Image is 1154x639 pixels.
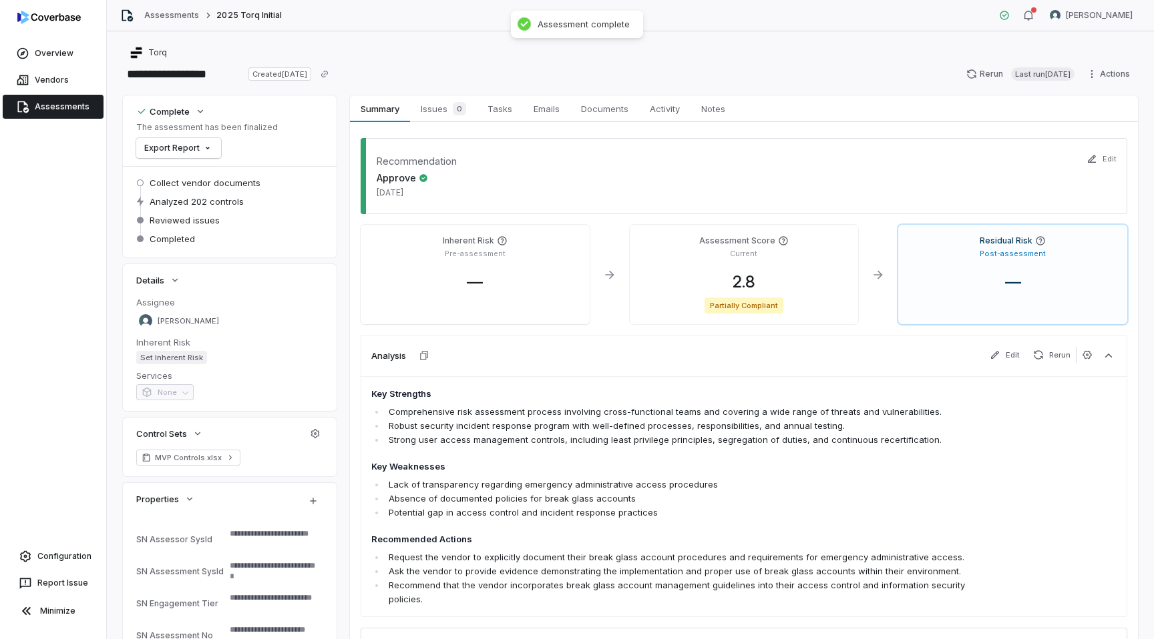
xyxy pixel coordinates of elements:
[136,351,207,364] span: Set Inherent Risk
[248,67,311,81] span: Created [DATE]
[456,272,494,291] span: —
[136,138,221,158] button: Export Report
[150,233,195,245] span: Completed
[150,195,244,207] span: Analyzed 202 controls
[132,422,207,446] button: Control Sets
[377,171,428,185] span: Approve
[216,10,282,21] span: 2025 Torq Initial
[445,249,506,259] p: Pre-assessment
[5,544,101,568] a: Configuration
[377,187,428,198] span: [DATE]
[136,598,224,608] div: SN Engagement Tier
[1066,10,1133,21] span: [PERSON_NAME]
[136,493,179,505] span: Properties
[1083,145,1121,173] button: Edit
[1028,347,1076,363] button: Rerun
[1011,67,1075,81] span: Last run [DATE]
[528,100,565,117] span: Emails
[385,578,968,606] li: Recommend that the vendor incorporates break glass account management guidelines into their acces...
[699,235,775,246] h4: Assessment Score
[150,214,220,226] span: Reviewed issues
[158,316,219,326] span: [PERSON_NAME]
[696,100,731,117] span: Notes
[385,506,968,520] li: Potential gap in access control and incident response practices
[5,598,101,624] button: Minimize
[132,268,184,292] button: Details
[958,64,1083,84] button: RerunLast run[DATE]
[980,235,1032,246] h4: Residual Risk
[1050,10,1061,21] img: Sayantan Bhattacherjee avatar
[136,105,190,117] div: Complete
[150,177,260,189] span: Collect vendor documents
[136,122,278,133] p: The assessment has been finalized
[538,19,630,30] div: Assessment complete
[144,10,199,21] a: Assessments
[415,99,471,118] span: Issues
[136,296,323,308] dt: Assignee
[377,154,457,168] dt: Recommendation
[3,95,104,119] a: Assessments
[994,272,1032,291] span: —
[482,100,518,117] span: Tasks
[136,450,240,466] a: MVP Controls.xlsx
[385,478,968,492] li: Lack of transparency regarding emergency administrative access procedures
[644,100,685,117] span: Activity
[984,347,1025,363] button: Edit
[355,100,404,117] span: Summary
[313,62,337,86] button: Copy link
[136,566,224,576] div: SN Assessment SysId
[136,336,323,348] dt: Inherent Risk
[371,350,406,362] h3: Analysis
[705,297,784,313] span: Partially Compliant
[385,433,968,447] li: Strong user access management controls, including least privilege principles, segregation of duti...
[385,564,968,578] li: Ask the vendor to provide evidence demonstrating the implementation and proper use of break glass...
[136,534,224,544] div: SN Assessor SysId
[1083,64,1138,84] button: Actions
[126,41,171,65] button: https://torq.io/Torq
[371,388,968,401] h4: Key Strengths
[576,100,634,117] span: Documents
[139,314,152,328] img: Sayantan Bhattacherjee avatar
[730,249,757,259] p: Current
[132,99,210,123] button: Complete
[385,492,968,506] li: Absence of documented policies for break glass accounts
[155,452,222,463] span: MVP Controls.xlsx
[136,370,323,382] dt: Services
[980,249,1046,259] p: Post-assessment
[443,235,494,246] h4: Inherent Risk
[136,428,187,440] span: Control Sets
[5,571,101,595] button: Report Issue
[371,533,968,546] h4: Recommended Actions
[3,68,104,92] a: Vendors
[385,405,968,419] li: Comprehensive risk assessment process involving cross-functional teams and covering a wide range ...
[3,41,104,65] a: Overview
[722,272,766,291] span: 2.8
[453,102,466,115] span: 0
[385,419,968,433] li: Robust security incident response program with well-defined processes, responsibilities, and annu...
[148,47,167,58] span: Torq
[132,487,199,511] button: Properties
[17,11,81,24] img: logo-D7KZi-bG.svg
[136,274,164,286] span: Details
[1042,5,1141,25] button: Sayantan Bhattacherjee avatar[PERSON_NAME]
[371,460,968,474] h4: Key Weaknesses
[385,550,968,564] li: Request the vendor to explicitly document their break glass account procedures and requirements f...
